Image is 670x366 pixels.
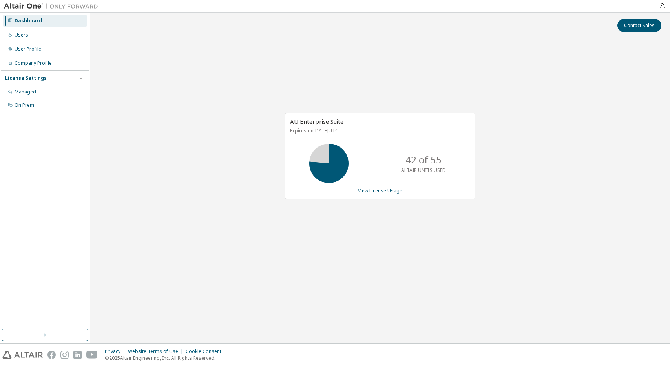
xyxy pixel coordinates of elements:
[73,351,82,359] img: linkedin.svg
[15,18,42,24] div: Dashboard
[401,167,446,174] p: ALTAIR UNITS USED
[290,127,468,134] p: Expires on [DATE] UTC
[358,187,402,194] a: View License Usage
[15,102,34,108] div: On Prem
[105,348,128,355] div: Privacy
[2,351,43,359] img: altair_logo.svg
[60,351,69,359] img: instagram.svg
[4,2,102,10] img: Altair One
[617,19,661,32] button: Contact Sales
[15,32,28,38] div: Users
[47,351,56,359] img: facebook.svg
[105,355,226,361] p: © 2025 Altair Engineering, Inc. All Rights Reserved.
[186,348,226,355] div: Cookie Consent
[5,75,47,81] div: License Settings
[128,348,186,355] div: Website Terms of Use
[405,153,442,167] p: 42 of 55
[290,117,343,125] span: AU Enterprise Suite
[15,60,52,66] div: Company Profile
[86,351,98,359] img: youtube.svg
[15,89,36,95] div: Managed
[15,46,41,52] div: User Profile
